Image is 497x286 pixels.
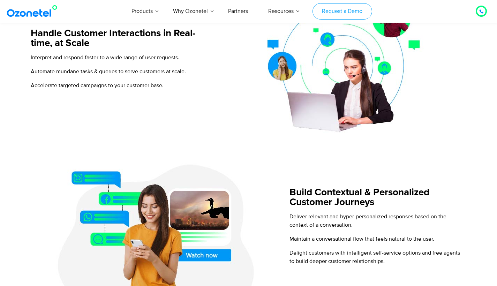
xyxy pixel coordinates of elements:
[31,68,186,75] span: Automate mundane tasks & queries to serve customers at scale.
[31,29,207,48] h5: Handle Customer Interactions in Real-time, at Scale
[289,213,446,228] span: Deliver relevant and hyper-personalized responses based on the context of a conversation.
[289,188,466,207] h5: Build Contextual & Personalized Customer Journeys
[31,54,179,61] span: Interpret and respond faster to a wide range of user requests.
[289,249,460,265] span: Delight customers with intelligent self-service options and free agents to build deeper customer ...
[312,3,372,20] a: Request a Demo
[289,235,434,242] span: Maintain a conversational flow that feels natural to the user.
[31,82,164,89] span: Accelerate targeted campaigns to your customer base.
